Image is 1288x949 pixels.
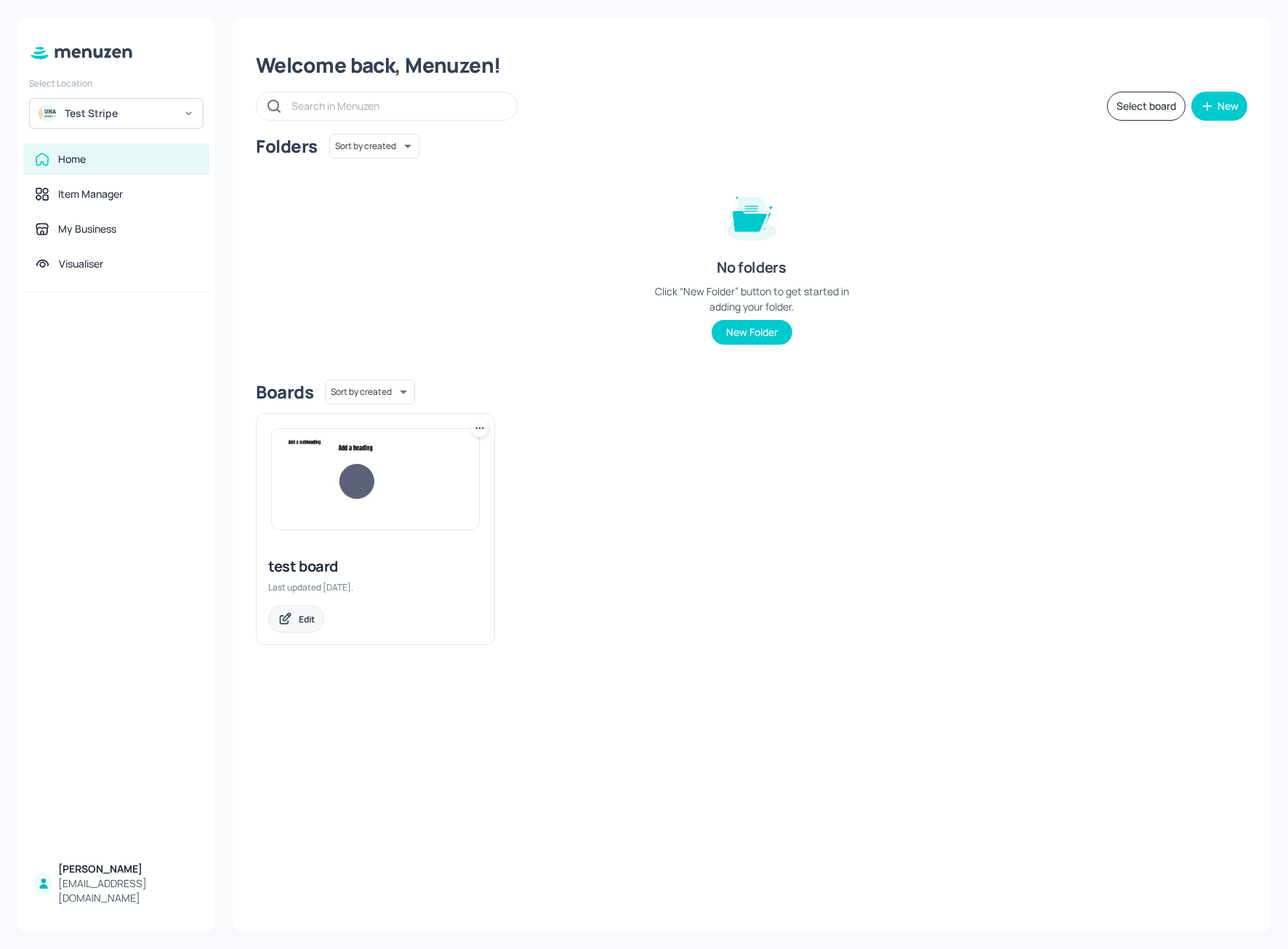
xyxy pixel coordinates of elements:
[1191,92,1247,121] button: New
[272,429,479,529] img: 2025-08-10-1754821216376nr9ywqfsjqn.jpeg
[329,132,419,161] div: Sort by created
[715,179,788,252] img: folder-empty
[268,556,483,577] div: test board
[58,222,116,236] div: My Business
[325,377,415,407] div: Sort by created
[256,52,1247,79] div: Welcome back, Menuzen!
[291,95,502,116] input: Search in Menuzen
[268,581,483,593] div: Last updated [DATE].
[1217,101,1239,111] div: New
[717,257,786,278] div: No folders
[58,152,86,167] div: Home
[712,320,792,345] button: New Folder
[1107,92,1186,121] button: Select board
[299,613,315,625] div: Edit
[65,106,174,121] div: Test Stripe
[256,135,318,158] div: Folders
[58,187,123,201] div: Item Manager
[29,77,204,89] div: Select Location
[58,876,198,905] div: [EMAIL_ADDRESS][DOMAIN_NAME]
[643,284,861,314] div: Click “New Folder” button to get started in adding your folder.
[59,257,103,271] div: Visualiser
[256,380,313,404] div: Boards
[58,862,198,876] div: [PERSON_NAME]
[39,105,56,122] img: avatar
